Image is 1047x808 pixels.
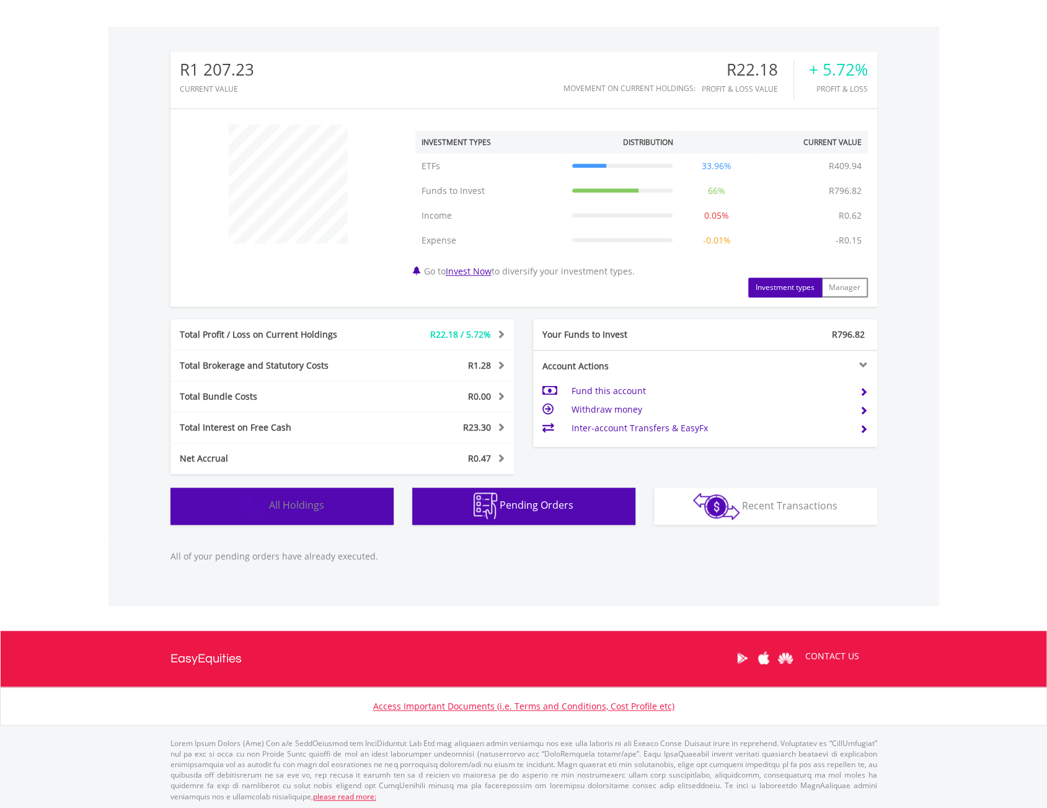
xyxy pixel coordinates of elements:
div: Total Profit / Loss on Current Holdings [170,328,371,341]
div: R1 207.23 [180,61,254,79]
p: Lorem Ipsum Dolors (Ame) Con a/e SeddOeiusmod tem InciDiduntut Lab Etd mag aliquaen admin veniamq... [170,738,877,802]
td: R0.62 [833,203,868,228]
span: R22.18 / 5.72% [430,328,491,340]
a: CONTACT US [797,639,868,674]
img: pending_instructions-wht.png [474,493,497,519]
span: R23.30 [463,421,491,433]
div: Profit & Loss Value [702,85,793,93]
span: Recent Transactions [742,498,837,512]
td: -0.01% [679,228,754,253]
div: Total Brokerage and Statutory Costs [170,359,371,372]
span: Pending Orders [500,498,573,512]
td: Income [415,203,566,228]
td: ETFs [415,154,566,178]
div: Profit & Loss [809,85,868,93]
a: Invest Now [446,265,492,277]
td: Expense [415,228,566,253]
div: CURRENT VALUE [180,85,254,93]
div: Your Funds to Invest [533,328,705,341]
td: 0.05% [679,203,754,228]
span: R0.00 [468,390,491,402]
th: Investment Types [415,131,566,154]
span: R796.82 [832,328,865,340]
div: Distribution [622,137,673,147]
button: Recent Transactions [654,488,877,525]
p: All of your pending orders have already executed. [170,550,877,563]
button: Investment types [748,278,822,297]
th: Current Value [754,131,868,154]
img: transactions-zar-wht.png [693,493,740,520]
a: please read more: [313,791,376,802]
div: Total Bundle Costs [170,390,371,403]
span: All Holdings [269,498,324,512]
div: Net Accrual [170,452,371,465]
td: R409.94 [823,154,868,178]
a: Access Important Documents (i.e. Terms and Conditions, Cost Profile etc) [373,700,674,712]
button: Pending Orders [412,488,635,525]
td: Withdraw money [571,400,849,419]
td: Fund this account [571,382,849,400]
a: Google Play [731,639,753,677]
td: Inter-account Transfers & EasyFx [571,419,849,437]
td: Funds to Invest [415,178,566,203]
td: R796.82 [823,178,868,203]
span: R1.28 [468,359,491,371]
a: EasyEquities [170,631,242,687]
button: All Holdings [170,488,394,525]
img: holdings-wht.png [240,493,267,519]
td: 33.96% [679,154,754,178]
button: Manager [821,278,868,297]
div: Go to to diversify your investment types. [406,118,877,297]
div: Account Actions [533,360,705,372]
div: + 5.72% [809,61,868,79]
td: -R0.15 [829,228,868,253]
td: 66% [679,178,754,203]
div: R22.18 [702,61,793,79]
div: Total Interest on Free Cash [170,421,371,434]
div: Movement on Current Holdings: [563,84,696,92]
a: Apple [753,639,775,677]
a: Huawei [775,639,797,677]
span: R0.47 [468,452,491,464]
